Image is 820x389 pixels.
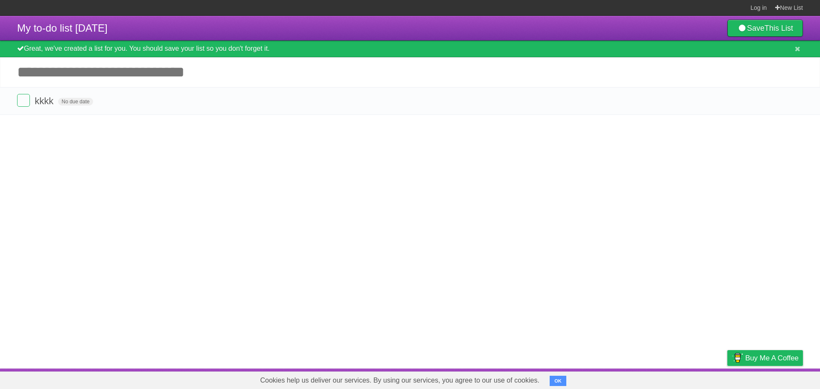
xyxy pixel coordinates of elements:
span: Cookies help us deliver our services. By using our services, you agree to our use of cookies. [252,372,548,389]
label: Done [17,94,30,107]
button: OK [550,376,566,386]
span: No due date [58,98,93,105]
a: Buy me a coffee [727,350,803,366]
img: Buy me a coffee [732,351,743,365]
a: About [614,371,632,387]
a: SaveThis List [727,20,803,37]
span: kkkk [35,96,56,106]
b: This List [764,24,793,32]
a: Privacy [716,371,738,387]
a: Suggest a feature [749,371,803,387]
a: Developers [642,371,676,387]
span: My to-do list [DATE] [17,22,108,34]
span: Buy me a coffee [745,351,799,366]
a: Terms [687,371,706,387]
